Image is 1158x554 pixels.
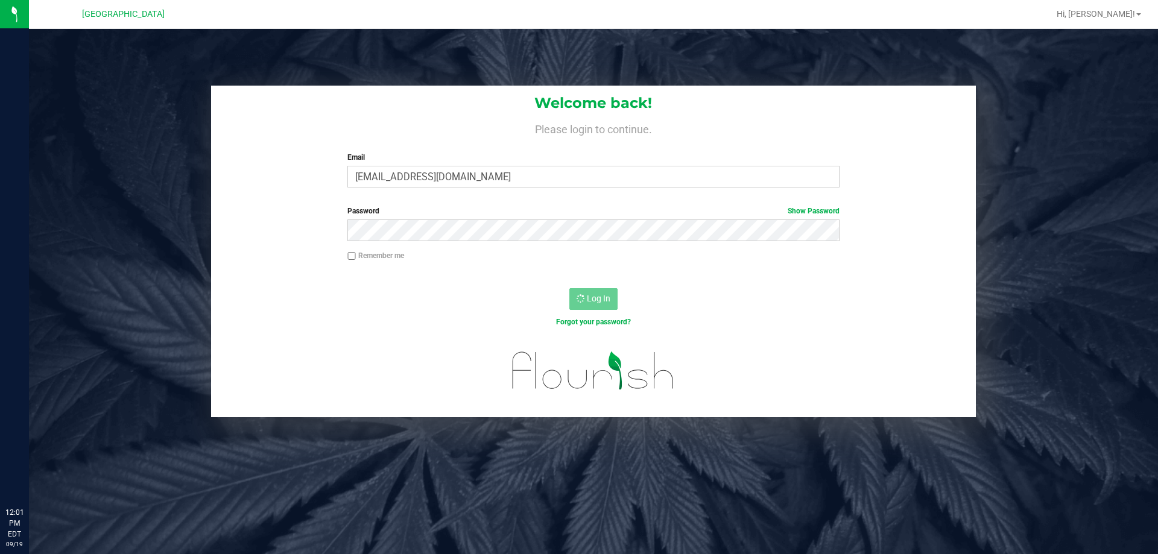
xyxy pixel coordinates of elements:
[498,340,689,401] img: flourish_logo.svg
[556,318,631,326] a: Forgot your password?
[5,507,24,540] p: 12:01 PM EDT
[211,121,976,135] h4: Please login to continue.
[788,207,840,215] a: Show Password
[82,9,165,19] span: [GEOGRAPHIC_DATA]
[347,250,404,261] label: Remember me
[587,294,610,303] span: Log In
[1057,9,1135,19] span: Hi, [PERSON_NAME]!
[347,252,356,260] input: Remember me
[569,288,618,310] button: Log In
[211,95,976,111] h1: Welcome back!
[347,207,379,215] span: Password
[5,540,24,549] p: 09/19
[347,152,839,163] label: Email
